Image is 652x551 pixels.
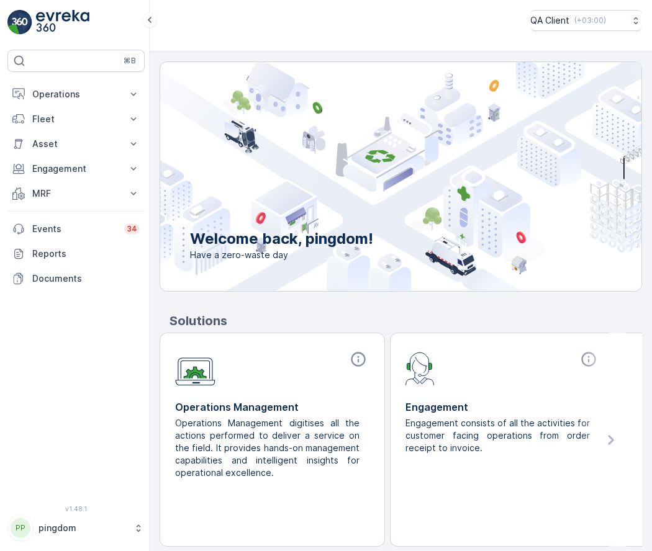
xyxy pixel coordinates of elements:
[574,16,606,25] p: ( +03:00 )
[175,400,369,414] p: Operations Management
[32,223,117,235] p: Events
[32,163,120,175] p: Engagement
[32,88,120,101] p: Operations
[7,217,145,241] a: Events34
[405,417,590,454] p: Engagement consists of all the activities for customer facing operations from order receipt to in...
[32,138,120,150] p: Asset
[175,351,215,386] img: module-icon
[7,266,145,291] a: Documents
[190,249,373,261] span: Have a zero-waste day
[127,224,137,234] p: 34
[405,400,600,414] p: Engagement
[124,56,136,66] p: ⌘B
[190,229,373,249] p: Welcome back, pingdom!
[405,351,435,385] img: module-icon
[7,10,32,35] img: logo
[32,113,120,125] p: Fleet
[7,82,145,107] button: Operations
[7,515,145,541] button: PPpingdom
[32,187,120,200] p: MRF
[530,14,569,27] p: QA Client
[170,311,642,330] p: Solutions
[7,156,145,181] button: Engagement
[32,272,140,285] p: Documents
[38,522,127,534] p: pingdom
[11,518,30,538] div: PP
[7,181,145,206] button: MRF
[7,107,145,132] button: Fleet
[530,10,642,31] button: QA Client(+03:00)
[104,62,641,291] img: city illustration
[7,505,145,513] span: v 1.48.1
[7,132,145,156] button: Asset
[7,241,145,266] a: Reports
[32,248,140,260] p: Reports
[36,10,89,35] img: logo_light-DOdMpM7g.png
[175,417,360,479] p: Operations Management digitises all the actions performed to deliver a service on the field. It p...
